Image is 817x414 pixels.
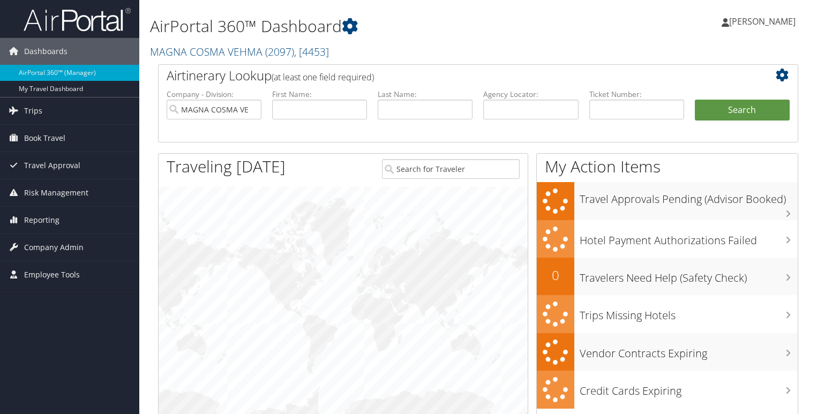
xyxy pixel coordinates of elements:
[729,16,796,27] span: [PERSON_NAME]
[580,228,798,248] h3: Hotel Payment Authorizations Failed
[722,5,806,37] a: [PERSON_NAME]
[265,44,294,59] span: ( 2097 )
[537,155,798,178] h1: My Action Items
[24,38,68,65] span: Dashboards
[294,44,329,59] span: , [ 4453 ]
[24,152,80,179] span: Travel Approval
[483,89,578,100] label: Agency Locator:
[537,295,798,333] a: Trips Missing Hotels
[24,97,42,124] span: Trips
[272,89,367,100] label: First Name:
[695,100,790,121] button: Search
[167,155,286,178] h1: Traveling [DATE]
[378,89,473,100] label: Last Name:
[580,303,798,323] h3: Trips Missing Hotels
[382,159,520,179] input: Search for Traveler
[24,125,65,152] span: Book Travel
[537,182,798,220] a: Travel Approvals Pending (Advisor Booked)
[580,186,798,207] h3: Travel Approvals Pending (Advisor Booked)
[150,44,329,59] a: MAGNA COSMA VEHMA
[537,371,798,409] a: Credit Cards Expiring
[150,15,588,37] h1: AirPortal 360™ Dashboard
[537,333,798,371] a: Vendor Contracts Expiring
[167,66,737,85] h2: Airtinerary Lookup
[24,179,88,206] span: Risk Management
[537,258,798,295] a: 0Travelers Need Help (Safety Check)
[272,71,374,83] span: (at least one field required)
[24,207,59,234] span: Reporting
[580,341,798,361] h3: Vendor Contracts Expiring
[24,7,131,32] img: airportal-logo.png
[580,265,798,285] h3: Travelers Need Help (Safety Check)
[24,261,80,288] span: Employee Tools
[167,89,261,100] label: Company - Division:
[24,234,84,261] span: Company Admin
[589,89,684,100] label: Ticket Number:
[580,378,798,398] h3: Credit Cards Expiring
[537,220,798,258] a: Hotel Payment Authorizations Failed
[537,266,574,284] h2: 0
